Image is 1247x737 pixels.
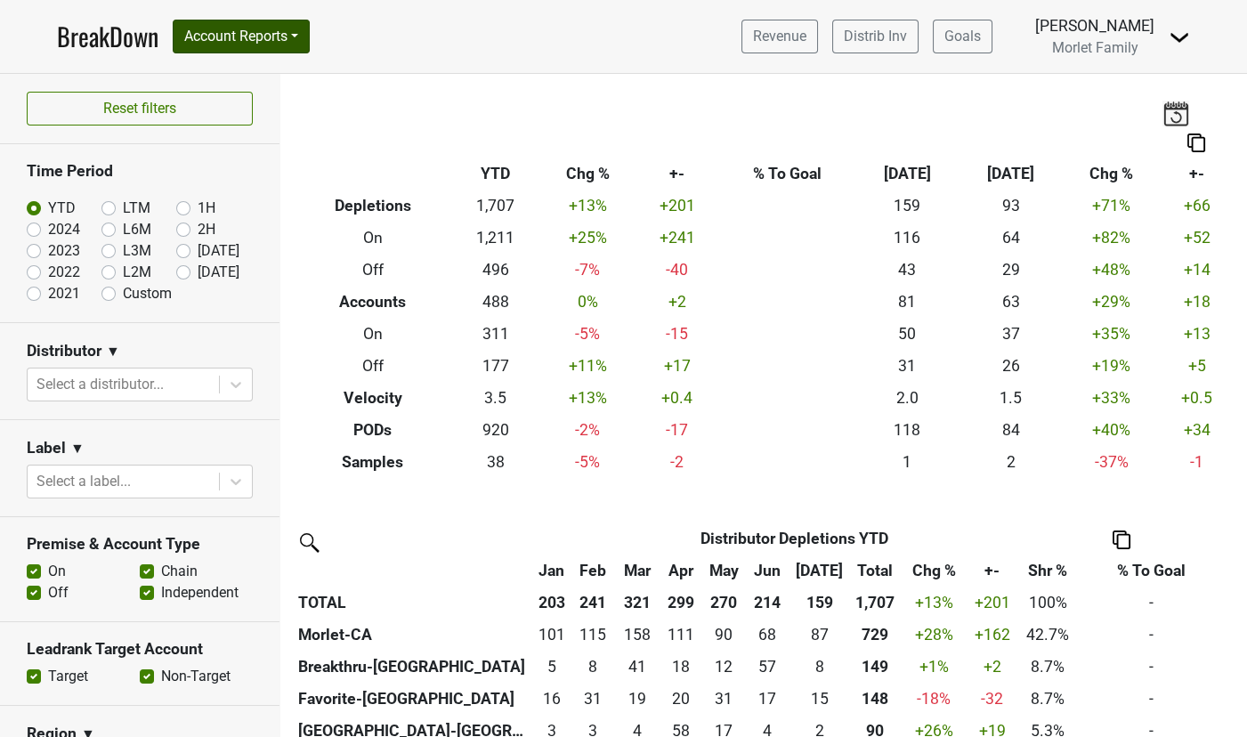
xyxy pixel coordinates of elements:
[70,438,85,459] span: ▼
[1063,414,1160,446] td: +40 %
[1160,287,1234,319] td: +18
[615,555,660,587] th: Mar: activate to sort column ascending
[452,414,539,446] td: 920
[960,190,1063,223] td: 93
[27,640,253,659] h3: Leadrank Target Account
[636,158,718,190] th: +-
[789,651,849,683] td: 8
[745,619,789,651] td: 68
[452,382,539,414] td: 3.5
[789,619,849,651] td: 87
[960,350,1063,382] td: 26
[539,319,636,351] td: -5 %
[294,527,322,555] img: filter
[855,382,959,414] td: 2.0
[1063,382,1160,414] td: +33 %
[636,287,718,319] td: +2
[539,446,636,478] td: -5 %
[48,219,80,240] label: 2024
[571,683,615,715] td: 30.833
[636,446,718,478] td: -2
[571,651,615,683] td: 8.334
[27,439,66,458] h3: Label
[123,262,151,283] label: L2M
[636,414,718,446] td: -17
[575,623,611,646] div: 115
[452,255,539,287] td: 496
[749,687,785,710] div: 17
[636,382,718,414] td: +0.4
[749,623,785,646] div: 68
[1160,414,1234,446] td: +34
[1187,134,1205,152] img: Copy to clipboard
[539,350,636,382] td: +11 %
[48,283,80,304] label: 2021
[1017,587,1077,619] td: 100%
[294,190,452,223] th: Depletions
[1063,287,1160,319] td: +29 %
[706,687,741,710] div: 31
[855,414,959,446] td: 118
[539,287,636,319] td: 0 %
[745,651,789,683] td: 57.255
[27,342,101,360] h3: Distributor
[571,522,1017,555] th: Distributor Depletions YTD
[48,561,66,582] label: On
[27,92,253,126] button: Reset filters
[575,655,611,678] div: 8
[901,555,967,587] th: Chg %: activate to sort column ascending
[702,683,746,715] td: 30.581
[971,687,1014,710] div: -32
[123,198,150,219] label: LTM
[1063,190,1160,223] td: +71 %
[1063,255,1160,287] td: +48 %
[855,158,959,190] th: [DATE]
[854,687,896,710] div: 148
[619,687,655,710] div: 19
[933,20,992,53] a: Goals
[971,655,1014,678] div: +2
[855,319,959,351] td: 50
[533,587,571,619] th: 203
[901,651,967,683] td: +1 %
[452,319,539,351] td: 311
[794,655,846,678] div: 8
[48,582,69,603] label: Off
[660,619,702,651] td: 111
[571,555,615,587] th: Feb: activate to sort column ascending
[660,587,702,619] th: 299
[960,414,1063,446] td: 84
[854,655,896,678] div: 149
[967,555,1017,587] th: +-: activate to sort column ascending
[571,587,615,619] th: 241
[1063,350,1160,382] td: +19 %
[660,651,702,683] td: 18.167
[294,350,452,382] th: Off
[832,20,919,53] a: Distrib Inv
[1063,223,1160,255] td: +82 %
[915,594,953,611] span: +13%
[855,190,959,223] td: 159
[539,223,636,255] td: +25 %
[1052,39,1138,56] span: Morlet Family
[975,594,1010,611] span: +201
[537,655,566,678] div: 5
[619,655,655,678] div: 41
[452,223,539,255] td: 1,211
[123,240,151,262] label: L3M
[294,619,533,651] th: Morlet-CA
[161,561,198,582] label: Chain
[48,240,80,262] label: 2023
[619,623,655,646] div: 158
[1160,446,1234,478] td: -1
[1160,382,1234,414] td: +0.5
[664,655,698,678] div: 18
[615,683,660,715] td: 19.333
[745,587,789,619] th: 214
[794,623,846,646] div: 87
[198,262,239,283] label: [DATE]
[706,655,741,678] div: 12
[745,555,789,587] th: Jun: activate to sort column ascending
[1063,446,1160,478] td: -37 %
[789,555,849,587] th: Jul: activate to sort column ascending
